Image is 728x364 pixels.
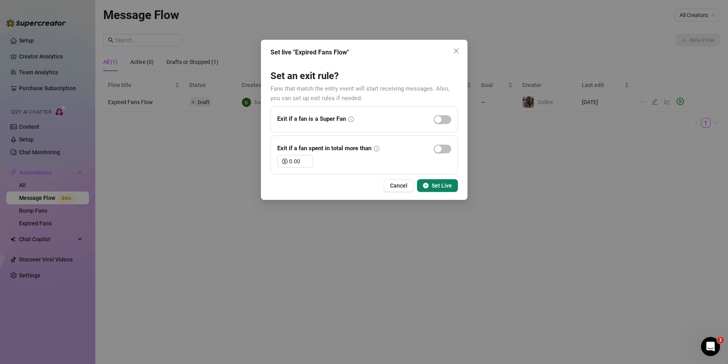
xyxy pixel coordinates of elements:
[374,146,379,151] span: info-circle
[270,48,458,57] div: Set live "Expired Fans Flow"
[390,182,407,189] span: Cancel
[270,85,450,102] span: Fans that match the entry event will start receiving messages. Also, you can set up exit rules if...
[417,179,458,192] button: Set Live
[384,179,414,192] button: Cancel
[270,70,458,83] h3: Set an exit rule?
[717,337,724,343] span: 1
[423,183,429,188] span: play-circle
[701,337,720,356] iframe: Intercom live chat
[348,116,354,122] span: info-circle
[277,145,371,152] strong: Exit if a fan spent in total more than
[453,48,460,54] span: close
[450,48,463,54] span: Close
[450,45,463,57] button: Close
[277,115,346,122] strong: Exit if a fan is a Super Fan
[432,182,452,189] span: Set Live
